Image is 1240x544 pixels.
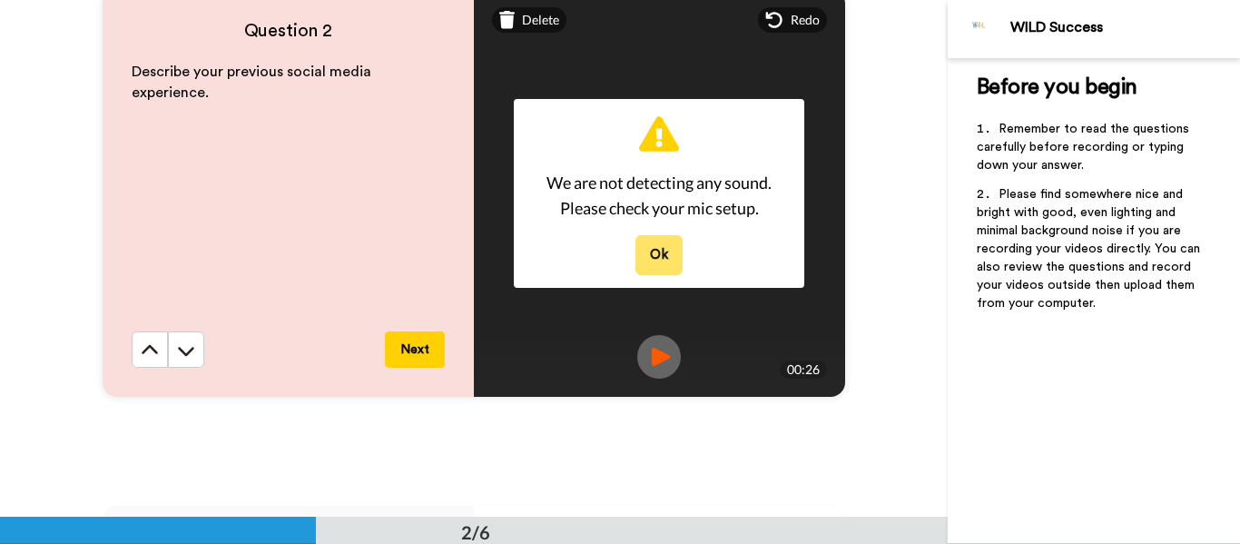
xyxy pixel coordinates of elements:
div: 00:26 [780,361,827,379]
h4: Question 2 [132,18,445,44]
span: Remember to read the questions carefully before recording or typing down your answer. [977,123,1193,172]
span: Describe your previous social media experience. [132,64,375,100]
span: Redo [791,11,820,29]
div: WILD Success [1010,19,1239,36]
button: Ok [635,235,683,274]
span: Please find somewhere nice and bright with good, even lighting and minimal background noise if yo... [977,188,1204,310]
button: Next [385,331,445,368]
div: Delete [492,7,567,33]
img: Profile Image [958,7,1001,51]
div: Redo [758,7,827,33]
span: Before you begin [977,76,1137,98]
span: We are not detecting any sound. [546,170,772,195]
img: ic_record_play.svg [637,335,681,379]
span: Please check your mic setup. [546,195,772,221]
span: Delete [522,11,559,29]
